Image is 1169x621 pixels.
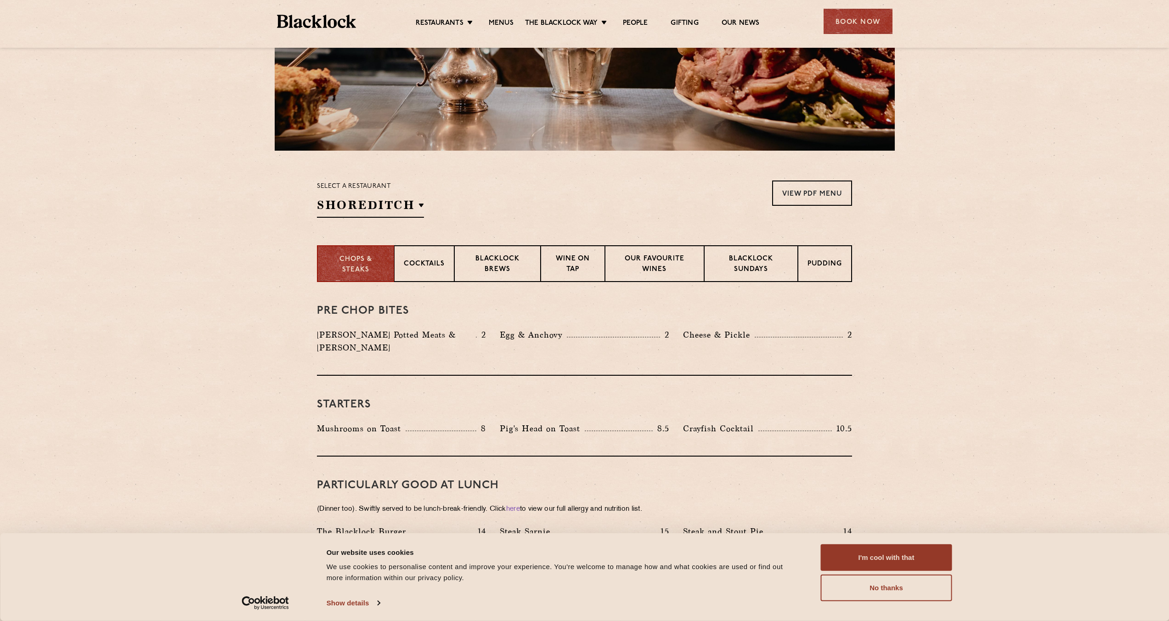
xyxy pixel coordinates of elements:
[317,399,852,411] h3: Starters
[225,596,305,610] a: Usercentrics Cookiebot - opens in a new window
[525,19,598,29] a: The Blacklock Way
[714,254,788,276] p: Blacklock Sundays
[317,422,406,435] p: Mushrooms on Toast
[476,423,486,435] p: 8
[623,19,648,29] a: People
[683,328,755,341] p: Cheese & Pickle
[473,525,486,537] p: 14
[821,575,952,601] button: No thanks
[317,525,411,538] p: The Blacklock Burger
[317,480,852,491] h3: PARTICULARLY GOOD AT LUNCH
[808,259,842,271] p: Pudding
[843,329,852,341] p: 2
[683,422,758,435] p: Crayfish Cocktail
[660,329,669,341] p: 2
[500,422,585,435] p: Pig's Head on Toast
[653,423,669,435] p: 8.5
[464,254,531,276] p: Blacklock Brews
[327,596,380,610] a: Show details
[277,15,356,28] img: BL_Textured_Logo-footer-cropped.svg
[317,197,424,218] h2: Shoreditch
[506,506,520,513] a: here
[550,254,595,276] p: Wine on Tap
[832,423,852,435] p: 10.5
[327,547,800,558] div: Our website uses cookies
[317,328,476,354] p: [PERSON_NAME] Potted Meats & [PERSON_NAME]
[317,305,852,317] h3: Pre Chop Bites
[824,9,892,34] div: Book Now
[839,525,852,537] p: 14
[489,19,514,29] a: Menus
[671,19,698,29] a: Gifting
[327,254,384,275] p: Chops & Steaks
[500,525,555,538] p: Steak Sarnie
[317,181,424,192] p: Select a restaurant
[477,329,486,341] p: 2
[772,181,852,206] a: View PDF Menu
[821,544,952,571] button: I'm cool with that
[317,503,852,516] p: (Dinner too). Swiftly served to be lunch-break-friendly. Click to view our full allergy and nutri...
[327,561,800,583] div: We use cookies to personalise content and improve your experience. You're welcome to manage how a...
[683,525,768,538] p: Steak and Stout Pie
[500,328,567,341] p: Egg & Anchovy
[722,19,760,29] a: Our News
[656,525,669,537] p: 15
[615,254,694,276] p: Our favourite wines
[404,259,445,271] p: Cocktails
[416,19,463,29] a: Restaurants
